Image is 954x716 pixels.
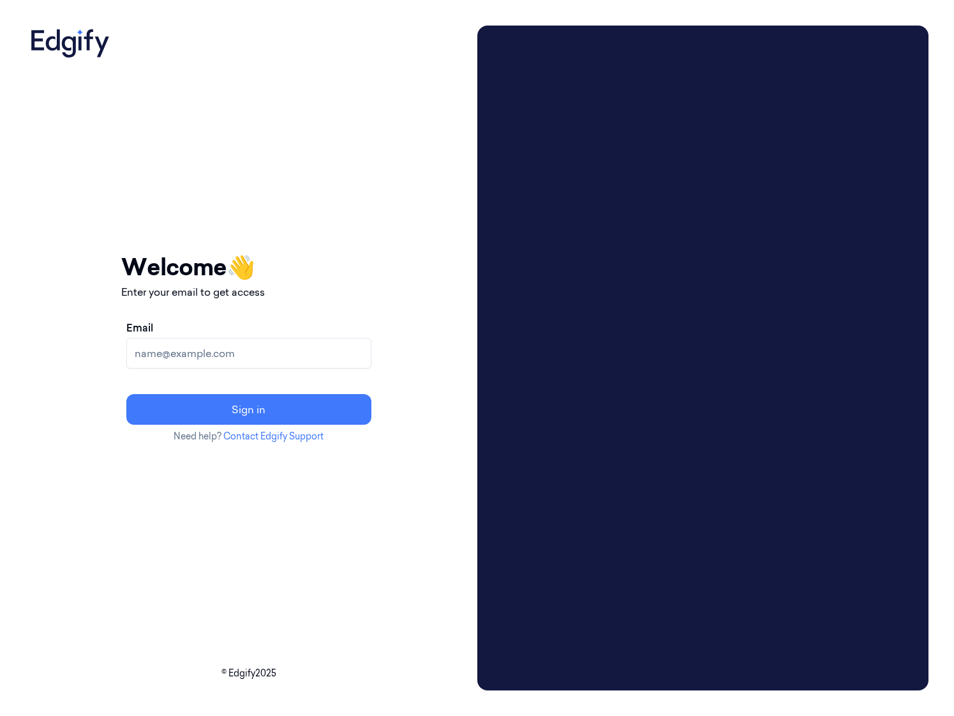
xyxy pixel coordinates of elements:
p: Need help? [121,430,376,443]
label: Email [126,320,153,335]
p: Enter your email to get access [121,284,376,300]
h1: Welcome 👋 [121,250,376,284]
a: Contact Edgify Support [223,430,324,442]
button: Sign in [126,394,371,425]
input: name@example.com [126,338,371,369]
p: © Edgify 2025 [26,667,472,680]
